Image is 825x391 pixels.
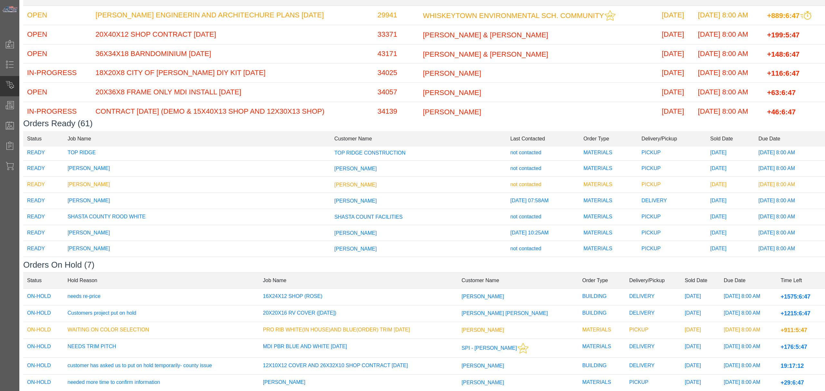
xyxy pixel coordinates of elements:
[64,161,331,177] td: [PERSON_NAME]
[767,50,800,58] span: +148:6:47
[461,363,504,368] span: [PERSON_NAME]
[92,5,374,25] td: [PERSON_NAME] ENGINEERIN AND ARCHITECHURE PLANS [DATE]
[335,198,377,204] span: [PERSON_NAME]
[579,177,637,193] td: MATERIALS
[706,177,755,193] td: [DATE]
[23,225,64,241] td: READY
[507,177,580,193] td: not contacted
[461,310,548,316] span: [PERSON_NAME] [PERSON_NAME]
[23,145,64,161] td: READY
[755,209,825,225] td: [DATE] 8:00 AM
[64,339,259,358] td: NEEDS TRIM PITCH
[681,358,720,375] td: [DATE]
[579,131,637,147] td: Order Type
[331,131,507,147] td: Customer Name
[335,230,377,235] span: [PERSON_NAME]
[658,102,694,121] td: [DATE]
[23,5,92,25] td: OPEN
[64,241,331,257] td: [PERSON_NAME]
[638,161,706,177] td: PICKUP
[579,145,637,161] td: MATERIALS
[92,102,374,121] td: CONTRACT [DATE] (DEMO & 15X40X13 SHOP AND 12X30X13 SHOP)
[658,63,694,83] td: [DATE]
[605,10,616,21] img: This customer should be prioritized
[507,193,580,209] td: [DATE] 07:58AM
[638,209,706,225] td: PICKUP
[706,241,755,257] td: [DATE]
[694,102,763,121] td: [DATE] 8:00 AM
[23,63,92,83] td: IN-PROGRESS
[259,289,458,305] td: 16X24X12 SHOP (ROSE)
[259,305,458,322] td: 20X20X16 RV COVER ([DATE])
[64,257,331,273] td: GALVALUME PANELS
[755,131,825,147] td: Due Date
[781,344,807,350] span: +176:5:47
[579,209,637,225] td: MATERIALS
[755,161,825,177] td: [DATE] 8:00 AM
[23,193,64,209] td: READY
[374,63,419,83] td: 34025
[638,193,706,209] td: DELIVERY
[423,108,481,116] span: [PERSON_NAME]
[578,305,626,322] td: BUILDING
[706,131,755,147] td: Sold Date
[92,63,374,83] td: 18X20X8 CITY OF [PERSON_NAME] DIY KIT [DATE]
[755,193,825,209] td: [DATE] 8:00 AM
[625,339,681,358] td: DELIVERY
[755,177,825,193] td: [DATE] 8:00 AM
[64,225,331,241] td: [PERSON_NAME]
[23,44,92,63] td: OPEN
[259,273,458,289] td: Job Name
[507,241,580,257] td: not contacted
[694,25,763,44] td: [DATE] 8:00 AM
[423,89,481,97] span: [PERSON_NAME]
[658,83,694,102] td: [DATE]
[578,358,626,375] td: BUILDING
[781,293,810,300] span: +1575:6:47
[23,339,64,358] td: ON-HOLD
[579,161,637,177] td: MATERIALS
[681,273,720,289] td: Sold Date
[23,102,92,121] td: IN-PROGRESS
[579,193,637,209] td: MATERIALS
[720,358,777,375] td: [DATE] 8:00 AM
[23,257,64,273] td: READY
[423,50,548,58] span: [PERSON_NAME] & [PERSON_NAME]
[23,161,64,177] td: READY
[694,5,763,25] td: [DATE] 8:00 AM
[92,25,374,44] td: 20X40X12 SHOP CONTRACT [DATE]
[638,241,706,257] td: PICKUP
[23,305,64,322] td: ON-HOLD
[259,358,458,375] td: 12X10X12 COVER AND 26X32X10 SHOP CONTRACT [DATE]
[694,83,763,102] td: [DATE] 8:00 AM
[781,310,810,317] span: +1215:6:47
[259,322,458,339] td: PRO RIB WHITE(IN HOUSE)AND BLUE(ORDER) TRIM [DATE]
[706,225,755,241] td: [DATE]
[64,131,331,147] td: Job Name
[625,322,681,339] td: PICKUP
[625,289,681,305] td: DELIVERY
[638,177,706,193] td: PICKUP
[767,69,800,77] span: +116:6:47
[335,214,403,220] span: SHASTA COUNT FACILITIES
[2,6,18,13] img: Metals Direct Inc Logo
[92,83,374,102] td: 20X36X8 FRAME ONLY MDI INSTALL [DATE]
[507,225,580,241] td: [DATE] 10:25AM
[755,225,825,241] td: [DATE] 8:00 AM
[706,161,755,177] td: [DATE]
[374,25,419,44] td: 33371
[767,89,796,97] span: +63:6:47
[658,25,694,44] td: [DATE]
[638,257,706,273] td: DELIVERY
[64,289,259,305] td: needs re-price
[423,69,481,77] span: [PERSON_NAME]
[507,209,580,225] td: not contacted
[23,177,64,193] td: READY
[64,358,259,375] td: customer has asked us to put on hold temporarily- county issue
[720,322,777,339] td: [DATE] 8:00 AM
[781,363,804,369] span: 19:17:12
[681,322,720,339] td: [DATE]
[720,289,777,305] td: [DATE] 8:00 AM
[461,327,504,333] span: [PERSON_NAME]
[755,241,825,257] td: [DATE] 8:00 AM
